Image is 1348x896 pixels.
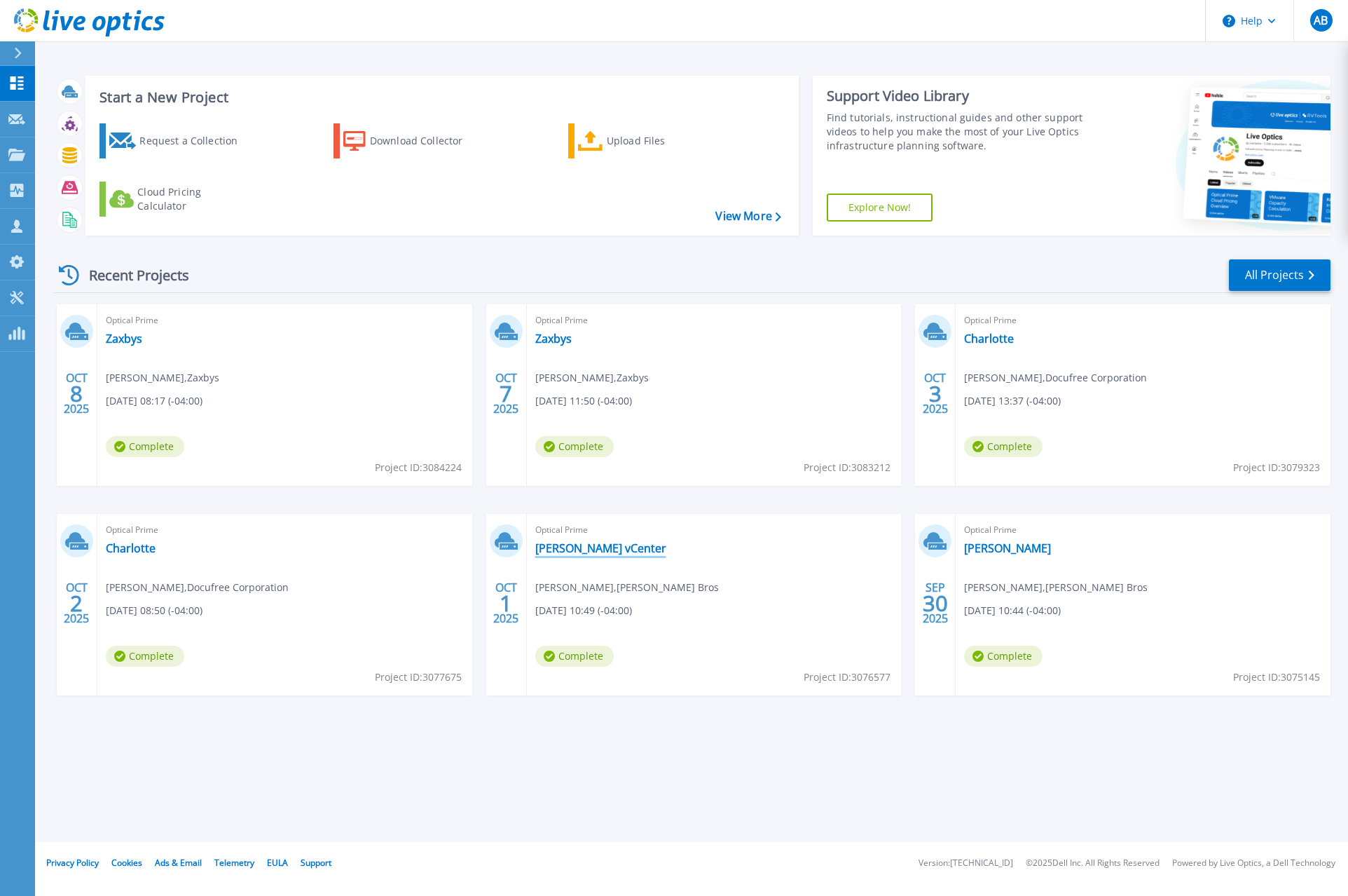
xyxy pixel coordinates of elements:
[1229,259,1330,291] a: All Projects
[1233,460,1320,475] span: Project ID: 3079323
[493,368,519,419] div: OCT 2025
[535,436,614,457] span: Complete
[535,332,572,346] a: Zaxbys
[535,580,719,595] span: [PERSON_NAME] , [PERSON_NAME] Bros
[804,460,890,475] span: Project ID: 3083212
[214,857,254,869] a: Telemetry
[1026,859,1160,868] li: © 2025 Dell Inc. All Rights Reserved
[919,859,1013,868] li: Version: [TECHNICAL_ID]
[964,393,1061,409] span: [DATE] 13:37 (-04:00)
[500,597,512,609] span: 1
[111,857,142,869] a: Cookies
[99,123,256,158] a: Request a Collection
[54,258,208,292] div: Recent Projects
[333,123,490,158] a: Download Collector
[375,670,462,685] span: Project ID: 3077675
[964,313,1322,328] span: Optical Prime
[535,541,666,555] a: [PERSON_NAME] vCenter
[929,388,942,400] span: 3
[827,111,1091,153] div: Find tutorials, instructional guides and other support videos to help you make the most of your L...
[964,332,1014,346] a: Charlotte
[301,857,331,869] a: Support
[106,580,289,595] span: [PERSON_NAME] , Docufree Corporation
[267,857,288,869] a: EULA
[99,90,780,105] h3: Start a New Project
[1233,670,1320,685] span: Project ID: 3075145
[922,368,949,419] div: OCT 2025
[1172,859,1335,868] li: Powered by Live Optics, a Dell Technology
[535,370,649,386] span: [PERSON_NAME] , Zaxbys
[106,541,156,555] a: Charlotte
[804,670,890,685] span: Project ID: 3076577
[139,127,252,155] div: Request a Collection
[535,393,632,409] span: [DATE] 11:50 (-04:00)
[155,857,202,869] a: Ads & Email
[493,578,519,629] div: OCT 2025
[106,646,184,667] span: Complete
[70,388,83,400] span: 8
[106,313,464,328] span: Optical Prime
[964,603,1061,618] span: [DATE] 10:44 (-04:00)
[106,436,184,457] span: Complete
[137,185,249,213] div: Cloud Pricing Calculator
[106,393,202,409] span: [DATE] 08:17 (-04:00)
[535,646,614,667] span: Complete
[70,597,83,609] span: 2
[922,578,949,629] div: SEP 2025
[827,194,933,222] a: Explore Now!
[964,541,1051,555] a: [PERSON_NAME]
[99,182,256,217] a: Cloud Pricing Calculator
[375,460,462,475] span: Project ID: 3084224
[964,370,1147,386] span: [PERSON_NAME] , Docufree Corporation
[63,368,90,419] div: OCT 2025
[535,522,893,538] span: Optical Prime
[964,522,1322,538] span: Optical Prime
[535,313,893,328] span: Optical Prime
[370,127,482,155] div: Download Collector
[715,210,780,223] a: View More
[1314,15,1328,26] span: AB
[46,857,99,869] a: Privacy Policy
[106,370,219,386] span: [PERSON_NAME] , Zaxbys
[500,388,512,400] span: 7
[568,123,724,158] a: Upload Files
[964,580,1148,595] span: [PERSON_NAME] , [PERSON_NAME] Bros
[106,522,464,538] span: Optical Prime
[964,436,1043,457] span: Complete
[106,332,142,346] a: Zaxbys
[63,578,90,629] div: OCT 2025
[535,603,632,618] span: [DATE] 10:49 (-04:00)
[607,127,719,155] div: Upload Files
[827,87,1091,105] div: Support Video Library
[964,646,1043,667] span: Complete
[923,597,948,609] span: 30
[106,603,202,618] span: [DATE] 08:50 (-04:00)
